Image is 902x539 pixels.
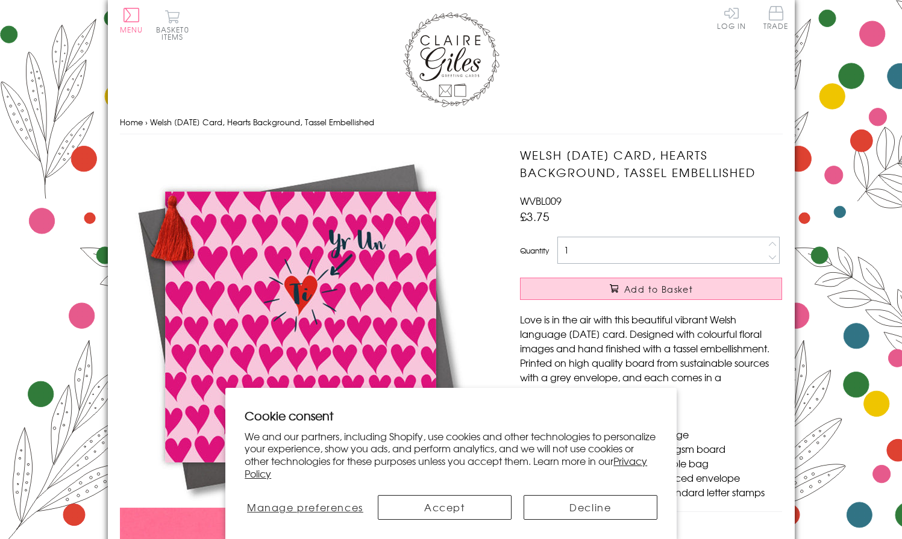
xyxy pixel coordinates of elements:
a: Privacy Policy [245,453,647,481]
span: £3.75 [520,208,550,225]
img: Claire Giles Greetings Cards [403,12,500,107]
button: Basket0 items [156,10,189,40]
p: Love is in the air with this beautiful vibrant Welsh language [DATE] card. Designed with colourfu... [520,312,782,399]
button: Manage preferences [245,495,365,520]
h1: Welsh [DATE] Card, Hearts Background, Tassel Embellished [520,146,782,181]
h2: Cookie consent [245,407,657,424]
nav: breadcrumbs [120,110,783,135]
span: Trade [763,6,789,30]
span: Manage preferences [247,500,363,514]
a: Home [120,116,143,128]
button: Accept [378,495,512,520]
span: Menu [120,24,143,35]
span: › [145,116,148,128]
span: 0 items [161,24,189,42]
a: Log In [717,6,746,30]
label: Quantity [520,245,549,256]
button: Decline [524,495,657,520]
img: Welsh Valentine's Day Card, Hearts Background, Tassel Embellished [120,146,481,508]
a: Trade [763,6,789,32]
button: Menu [120,8,143,33]
span: WVBL009 [520,193,562,208]
span: Add to Basket [624,283,693,295]
button: Add to Basket [520,278,782,300]
span: Welsh [DATE] Card, Hearts Background, Tassel Embellished [150,116,374,128]
p: We and our partners, including Shopify, use cookies and other technologies to personalize your ex... [245,430,657,480]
